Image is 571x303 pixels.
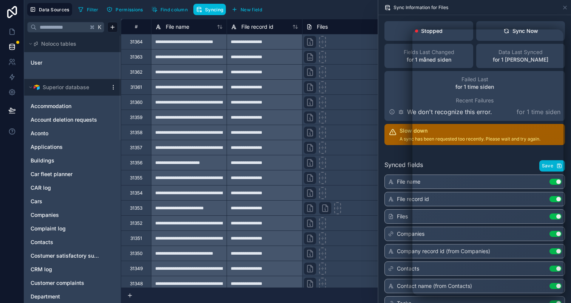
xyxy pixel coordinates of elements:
[31,279,99,287] a: Customer complaints
[31,252,99,260] a: Costumer satisfactory survey
[27,127,118,139] div: Aconto
[75,4,101,15] button: Filter
[27,182,118,194] div: CAR log
[27,141,118,153] div: Applications
[166,23,189,31] span: File name
[31,184,51,192] span: CAR log
[31,211,99,219] a: Companies
[476,21,565,41] button: Sync Now
[27,155,118,167] div: Buildings
[97,25,102,30] span: K
[31,293,99,300] a: Department
[130,190,143,196] div: 31354
[31,157,54,164] span: Buildings
[116,7,143,12] span: Permissions
[394,5,448,11] span: Sync Information for Files
[31,266,52,273] span: CRM log
[27,100,118,112] div: Accommodation
[27,291,118,303] div: Department
[27,263,118,275] div: CRM log
[31,293,60,300] span: Department
[27,3,72,16] button: Data Sources
[31,279,84,287] span: Customer complaints
[31,225,99,232] a: Complaint log
[27,277,118,289] div: Customer complaints
[31,266,99,273] a: CRM log
[241,23,273,31] span: File record id
[130,250,143,257] div: 31350
[241,7,262,12] span: New field
[503,27,538,35] div: Sync Now
[130,175,142,181] div: 31355
[130,145,142,151] div: 31357
[27,168,118,180] div: Car fleet planner
[412,29,563,295] iframe: Intercom live chat
[31,198,99,205] a: Cars
[317,23,328,31] span: Files
[400,127,540,134] h2: Slow down
[27,114,118,126] div: Account deletion requests
[31,102,99,110] a: Accommodation
[31,130,48,137] span: Aconto
[31,184,99,192] a: CAR log
[397,195,429,203] span: File record id
[397,282,472,290] span: Contact name (from Contacts)
[130,205,142,211] div: 31353
[397,247,490,255] span: Company record id (from Companies)
[193,4,229,15] a: Syncing
[27,209,118,221] div: Companies
[31,238,53,246] span: Contacts
[397,213,408,220] span: Files
[31,157,99,164] a: Buildings
[229,4,265,15] button: New field
[421,27,443,35] p: Stopped
[407,56,451,63] p: for 1 måned siden
[34,84,40,90] img: Airtable Logo
[31,59,92,66] a: User
[130,235,142,241] div: 31351
[39,7,69,12] span: Data Sources
[160,7,188,12] span: Find column
[27,236,118,248] div: Contacts
[404,48,454,56] span: Fields Last Changed
[27,57,118,69] div: User
[130,130,142,136] div: 31358
[31,130,99,137] a: Aconto
[31,116,99,124] a: Account deletion requests
[31,225,66,232] span: Complaint log
[149,4,190,15] button: Find column
[397,178,420,186] span: File name
[130,69,142,75] div: 31362
[130,99,143,105] div: 31360
[27,195,118,207] div: Cars
[87,7,99,12] span: Filter
[31,102,71,110] span: Accommodation
[400,136,540,142] p: A sync has been requested too recently. Please wait and try again.
[130,114,142,121] div: 31359
[31,170,73,178] span: Car fleet planner
[31,211,59,219] span: Companies
[104,4,148,15] a: Permissions
[407,107,492,116] p: We don't recognize this error.
[397,230,424,238] span: Companies
[397,265,419,272] span: Contacts
[193,4,226,15] button: Syncing
[31,116,97,124] span: Account deletion requests
[130,39,143,45] div: 31364
[31,238,99,246] a: Contacts
[27,223,118,235] div: Complaint log
[27,250,118,262] div: Costumer satisfactory survey
[205,7,223,12] span: Syncing
[384,160,423,172] span: Synced fields
[127,24,145,29] div: #
[130,84,142,90] div: 31361
[31,59,42,66] span: User
[41,40,76,48] span: Noloco tables
[27,82,107,93] button: Airtable LogoSuperior database
[130,54,142,60] div: 31363
[31,170,99,178] a: Car fleet planner
[31,143,99,151] a: Applications
[43,83,89,91] span: Superior database
[130,160,142,166] div: 31356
